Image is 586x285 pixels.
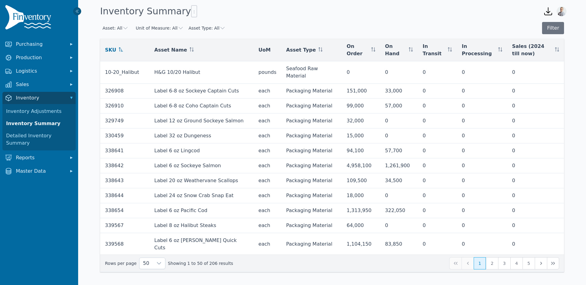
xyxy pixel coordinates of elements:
button: Filter [542,22,564,34]
td: Label 6 oz Sockeye Salmon [150,158,254,173]
div: 4,958,100 [347,162,375,169]
div: 0 [385,132,413,139]
td: Label 6 oz [PERSON_NAME] Quick Cuts [150,233,254,255]
button: Page 1 [474,257,486,269]
div: 32,000 [347,117,375,124]
td: Label 8 oz Halibut Steaks [150,218,254,233]
div: 57,700 [385,147,413,154]
td: 329749 [100,114,150,128]
button: Inventory [2,92,76,104]
td: 339568 [100,233,150,255]
td: 0 [507,218,564,233]
span: Rows per page [139,258,153,269]
td: 338641 [100,143,150,158]
div: 0 [423,132,452,139]
td: 338642 [100,158,150,173]
td: Packaging Material [281,99,342,114]
div: 0 [462,102,502,110]
div: 64,000 [347,222,375,229]
td: 330459 [100,128,150,143]
span: Inventory [16,94,65,102]
div: 0 [423,117,452,124]
span: On Hand [385,43,406,57]
div: 0 [385,69,413,76]
div: 0 [385,117,413,124]
div: 33,000 [385,87,413,95]
a: Detailed Inventory Summary [4,130,74,149]
div: 1,313,950 [347,207,375,214]
td: 0 [507,188,564,203]
span: Showing 1 to 50 of 206 results [168,260,233,266]
div: 0 [423,177,452,184]
td: 338643 [100,173,150,188]
span: Sales [16,81,65,88]
button: Purchasing [2,38,76,50]
div: 1,104,150 [347,240,375,248]
td: 326908 [100,84,150,99]
td: Packaging Material [281,188,342,203]
td: 0 [507,99,564,114]
td: each [254,173,281,188]
td: each [254,218,281,233]
td: Packaging Material [281,114,342,128]
td: Label 32 oz Dungeness [150,128,254,143]
span: In Transit [423,43,445,57]
td: Packaging Material [281,84,342,99]
td: 0 [507,143,564,158]
button: Last Page [547,257,559,269]
td: each [254,99,281,114]
td: 339567 [100,218,150,233]
td: 0 [507,173,564,188]
td: Packaging Material [281,233,342,255]
div: 57,000 [385,102,413,110]
div: 0 [423,207,452,214]
span: Purchasing [16,41,65,48]
div: 0 [423,222,452,229]
div: 0 [423,240,452,248]
td: Label 6 oz Lingcod [150,143,254,158]
div: 18,000 [347,192,375,199]
td: Packaging Material [281,218,342,233]
div: 0 [423,69,452,76]
div: 151,000 [347,87,375,95]
div: 1,261,900 [385,162,413,169]
button: Page 5 [523,257,535,269]
div: 94,100 [347,147,375,154]
td: 0 [507,61,564,84]
td: Packaging Material [281,203,342,218]
td: each [254,233,281,255]
h1: Inventory Summary [100,5,197,17]
td: Seafood Raw Material [281,61,342,84]
div: 34,500 [385,177,413,184]
td: Packaging Material [281,173,342,188]
button: Reports [2,152,76,164]
td: each [254,203,281,218]
button: Production [2,52,76,64]
button: Asset Type: All [189,25,226,31]
div: 0 [462,240,502,248]
span: Production [16,54,65,61]
div: 109,500 [347,177,375,184]
td: Packaging Material [281,128,342,143]
td: 0 [507,84,564,99]
td: 326910 [100,99,150,114]
td: Packaging Material [281,158,342,173]
span: Asset Type [286,46,316,54]
td: 0 [507,114,564,128]
button: Page 2 [486,257,498,269]
td: Label 6-8 oz Sockeye Captain Cuts [150,84,254,99]
div: 0 [423,162,452,169]
a: Inventory Summary [4,117,74,130]
div: 0 [423,87,452,95]
td: H&G 10/20 Halibut [150,61,254,84]
td: each [254,143,281,158]
button: Sales [2,78,76,91]
td: Label 6 oz Pacific Cod [150,203,254,218]
div: 0 [462,207,502,214]
td: 0 [507,128,564,143]
span: Logistics [16,67,65,75]
span: In Processing [462,43,496,57]
td: Label 12 oz Ground Sockeye Salmon [150,114,254,128]
td: 0 [507,158,564,173]
button: Unit of Measure: All [136,25,184,31]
